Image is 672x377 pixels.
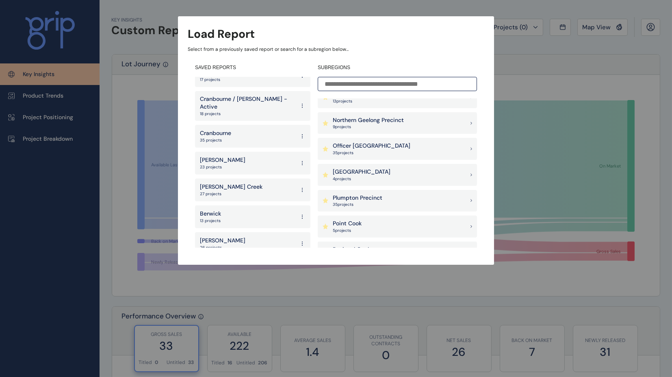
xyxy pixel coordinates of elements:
[200,129,231,137] p: Cranbourne
[200,210,221,218] p: Berwick
[318,64,477,71] h4: SUBREGIONS
[200,191,262,197] p: 27 projects
[188,26,255,42] h3: Load Report
[333,246,379,254] p: Regional Geelong
[200,77,241,83] p: 17 projects
[333,124,404,130] p: 9 project s
[333,168,390,176] p: [GEOGRAPHIC_DATA]
[333,142,410,150] p: Officer [GEOGRAPHIC_DATA]
[200,137,231,143] p: 35 projects
[200,218,221,224] p: 13 projects
[333,220,362,228] p: Point Cook
[333,98,378,104] p: 13 project s
[200,237,245,245] p: [PERSON_NAME]
[200,156,245,164] p: [PERSON_NAME]
[333,202,382,207] p: 35 project s
[188,46,484,53] p: Select from a previously saved report or search for a subregion below...
[333,150,410,156] p: 35 project s
[333,176,390,182] p: 4 project s
[195,64,310,71] h4: SAVED REPORTS
[200,95,295,111] p: Cranbourne / [PERSON_NAME] - Active
[333,194,382,202] p: Plumpton Precinct
[200,111,295,117] p: 18 projects
[200,183,262,191] p: [PERSON_NAME] Creek
[333,116,404,124] p: Northern Geelong Precinct
[200,164,245,170] p: 23 projects
[200,245,245,251] p: 26 projects
[333,228,362,233] p: 5 project s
